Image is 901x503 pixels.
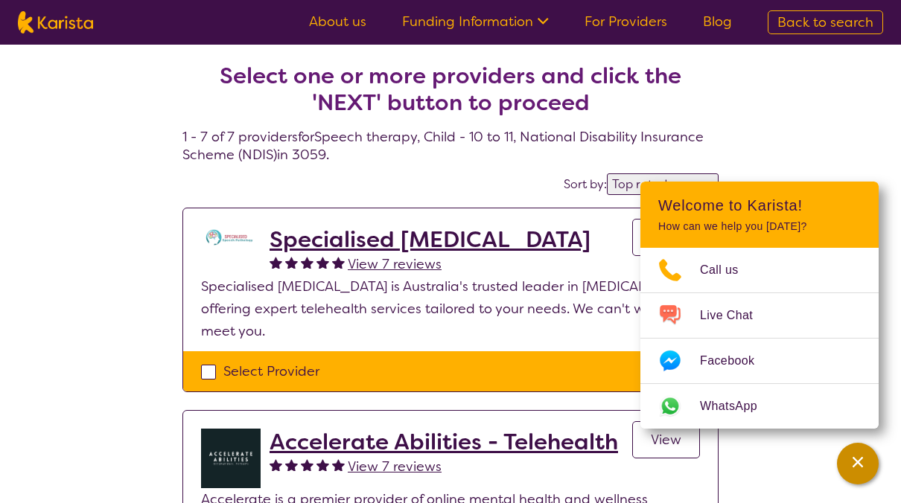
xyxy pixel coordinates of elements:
[270,256,282,269] img: fullstar
[201,226,261,249] img: tc7lufxpovpqcirzzyzq.png
[182,27,719,164] h4: 1 - 7 of 7 providers for Speech therapy , Child - 10 to 11 , National Disability Insurance Scheme...
[309,13,366,31] a: About us
[703,13,732,31] a: Blog
[700,259,757,281] span: Call us
[348,253,442,275] a: View 7 reviews
[700,350,772,372] span: Facebook
[348,455,442,478] a: View 7 reviews
[837,443,879,484] button: Channel Menu
[768,10,883,34] a: Back to search
[270,429,618,455] a: Accelerate Abilities - Telehealth
[700,395,775,417] span: WhatsApp
[658,196,861,214] h2: Welcome to Karista!
[640,248,879,429] ul: Choose channel
[285,458,298,471] img: fullstar
[301,256,313,269] img: fullstar
[777,13,873,31] span: Back to search
[316,458,329,471] img: fullstar
[640,182,879,429] div: Channel Menu
[301,458,313,471] img: fullstar
[348,255,442,273] span: View 7 reviews
[270,226,590,253] a: Specialised [MEDICAL_DATA]
[201,429,261,488] img: byb1jkvtmcu0ftjdkjvo.png
[316,256,329,269] img: fullstar
[285,256,298,269] img: fullstar
[632,421,700,458] a: View
[18,11,93,33] img: Karista logo
[402,13,549,31] a: Funding Information
[700,304,771,327] span: Live Chat
[200,63,701,116] h2: Select one or more providers and click the 'NEXT' button to proceed
[348,458,442,475] span: View 7 reviews
[270,458,282,471] img: fullstar
[201,275,700,342] p: Specialised [MEDICAL_DATA] is Australia's trusted leader in [MEDICAL_DATA], offering expert teleh...
[585,13,667,31] a: For Providers
[651,431,681,449] span: View
[332,458,345,471] img: fullstar
[658,220,861,233] p: How can we help you [DATE]?
[632,219,700,256] a: View
[640,384,879,429] a: Web link opens in a new tab.
[564,176,607,192] label: Sort by:
[332,256,345,269] img: fullstar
